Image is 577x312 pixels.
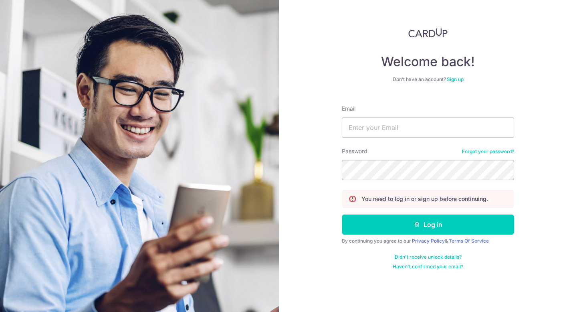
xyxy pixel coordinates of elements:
[342,54,514,70] h4: Welcome back!
[412,238,445,244] a: Privacy Policy
[447,76,464,82] a: Sign up
[449,238,489,244] a: Terms Of Service
[342,215,514,235] button: Log in
[462,148,514,155] a: Forgot your password?
[342,105,355,113] label: Email
[342,118,514,138] input: Enter your Email
[342,238,514,244] div: By continuing you agree to our &
[393,263,463,270] a: Haven't confirmed your email?
[361,195,488,203] p: You need to log in or sign up before continuing.
[408,28,448,38] img: CardUp Logo
[342,76,514,83] div: Don’t have an account?
[342,147,367,155] label: Password
[395,254,462,260] a: Didn't receive unlock details?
